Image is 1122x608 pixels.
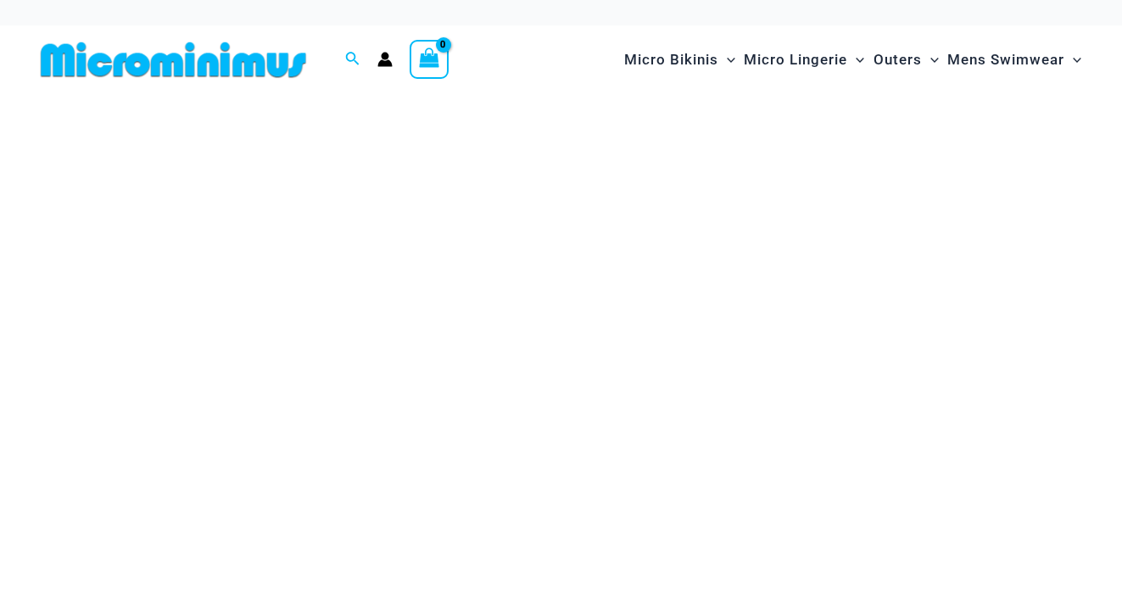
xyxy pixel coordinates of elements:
[943,34,1086,86] a: Mens SwimwearMenu ToggleMenu Toggle
[1064,38,1081,81] span: Menu Toggle
[617,31,1088,88] nav: Site Navigation
[34,41,313,79] img: MM SHOP LOGO FLAT
[718,38,735,81] span: Menu Toggle
[620,34,740,86] a: Micro BikinisMenu ToggleMenu Toggle
[740,34,868,86] a: Micro LingerieMenu ToggleMenu Toggle
[744,38,847,81] span: Micro Lingerie
[922,38,939,81] span: Menu Toggle
[869,34,943,86] a: OutersMenu ToggleMenu Toggle
[947,38,1064,81] span: Mens Swimwear
[345,49,360,70] a: Search icon link
[377,52,393,67] a: Account icon link
[624,38,718,81] span: Micro Bikinis
[410,40,449,79] a: View Shopping Cart, empty
[874,38,922,81] span: Outers
[847,38,864,81] span: Menu Toggle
